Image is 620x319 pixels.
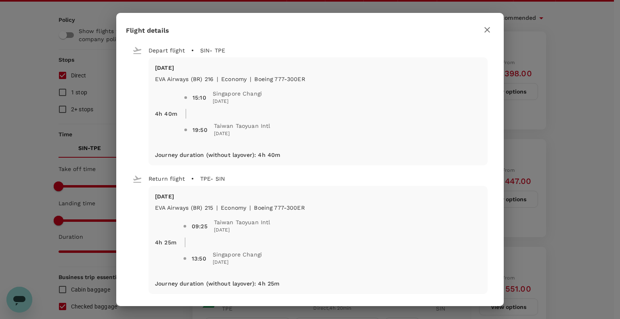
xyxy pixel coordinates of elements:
[149,175,185,183] p: Return flight
[155,192,481,200] p: [DATE]
[192,254,206,263] div: 13:50
[221,75,247,83] p: economy
[200,46,225,54] p: SIN - TPE
[200,175,225,183] p: TPE - SIN
[249,204,251,211] span: |
[193,126,207,134] div: 19:50
[155,75,214,83] p: EVA Airways (BR) 216
[126,27,169,34] span: Flight details
[254,204,304,212] p: Boeing 777-300ER
[214,122,270,130] span: Taiwan Taoyuan Intl
[216,204,218,211] span: |
[214,130,270,138] span: [DATE]
[192,222,207,230] div: 09:25
[214,218,270,226] span: Taiwan Taoyuan Intl
[213,250,262,259] span: Singapore Changi
[213,90,262,98] span: Singapore Changi
[254,75,305,83] p: Boeing 777-300ER
[217,76,218,82] span: |
[155,151,280,159] p: Journey duration (without layover) : 4h 40m
[155,204,213,212] p: EVA Airways (BR) 215
[155,238,176,246] p: 4h 25m
[155,110,177,118] p: 4h 40m
[155,279,279,288] p: Journey duration (without layover) : 4h 25m
[213,98,262,106] span: [DATE]
[149,46,185,54] p: Depart flight
[155,64,481,72] p: [DATE]
[221,204,246,212] p: economy
[213,259,262,267] span: [DATE]
[214,226,270,234] span: [DATE]
[193,94,206,102] div: 15:10
[250,76,251,82] span: |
